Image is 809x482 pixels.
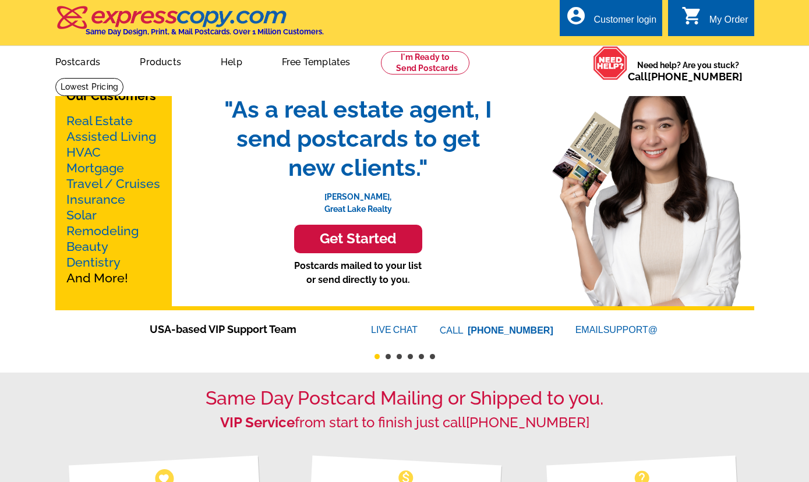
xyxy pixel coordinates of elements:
[575,325,659,335] a: EMAILSUPPORT@
[66,161,124,175] a: Mortgage
[66,129,156,144] a: Assisted Living
[430,354,435,359] button: 6 of 6
[593,15,656,31] div: Customer login
[66,114,133,128] a: Real Estate
[66,255,121,270] a: Dentistry
[375,354,380,359] button: 1 of 6
[440,324,465,338] font: CALL
[386,354,391,359] button: 2 of 6
[55,414,754,431] h2: from start to finish just call
[66,113,161,286] p: And More!
[86,27,324,36] h4: Same Day Design, Print, & Mail Postcards. Over 1 Million Customers.
[66,145,101,160] a: HVAC
[681,5,702,26] i: shopping_cart
[648,70,743,83] a: [PHONE_NUMBER]
[66,176,160,191] a: Travel / Cruises
[681,13,748,27] a: shopping_cart My Order
[121,47,200,75] a: Products
[66,208,97,222] a: Solar
[709,15,748,31] div: My Order
[397,354,402,359] button: 3 of 6
[628,59,748,83] span: Need help? Are you stuck?
[213,95,504,182] span: "As a real estate agent, I send postcards to get new clients."
[371,323,393,337] font: LIVE
[66,224,139,238] a: Remodeling
[603,323,659,337] font: SUPPORT@
[263,47,369,75] a: Free Templates
[150,321,336,337] span: USA-based VIP Support Team
[419,354,424,359] button: 5 of 6
[213,225,504,253] a: Get Started
[593,46,628,80] img: help
[468,325,553,335] a: [PHONE_NUMBER]
[213,182,504,215] p: [PERSON_NAME], Great Lake Realty
[55,387,754,409] h1: Same Day Postcard Mailing or Shipped to you.
[628,70,743,83] span: Call
[213,259,504,287] p: Postcards mailed to your list or send directly to you.
[309,231,408,247] h3: Get Started
[371,325,418,335] a: LIVECHAT
[202,47,261,75] a: Help
[566,5,587,26] i: account_circle
[466,414,589,431] a: [PHONE_NUMBER]
[66,192,125,207] a: Insurance
[566,13,656,27] a: account_circle Customer login
[55,14,324,36] a: Same Day Design, Print, & Mail Postcards. Over 1 Million Customers.
[37,47,119,75] a: Postcards
[66,239,108,254] a: Beauty
[220,414,295,431] strong: VIP Service
[408,354,413,359] button: 4 of 6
